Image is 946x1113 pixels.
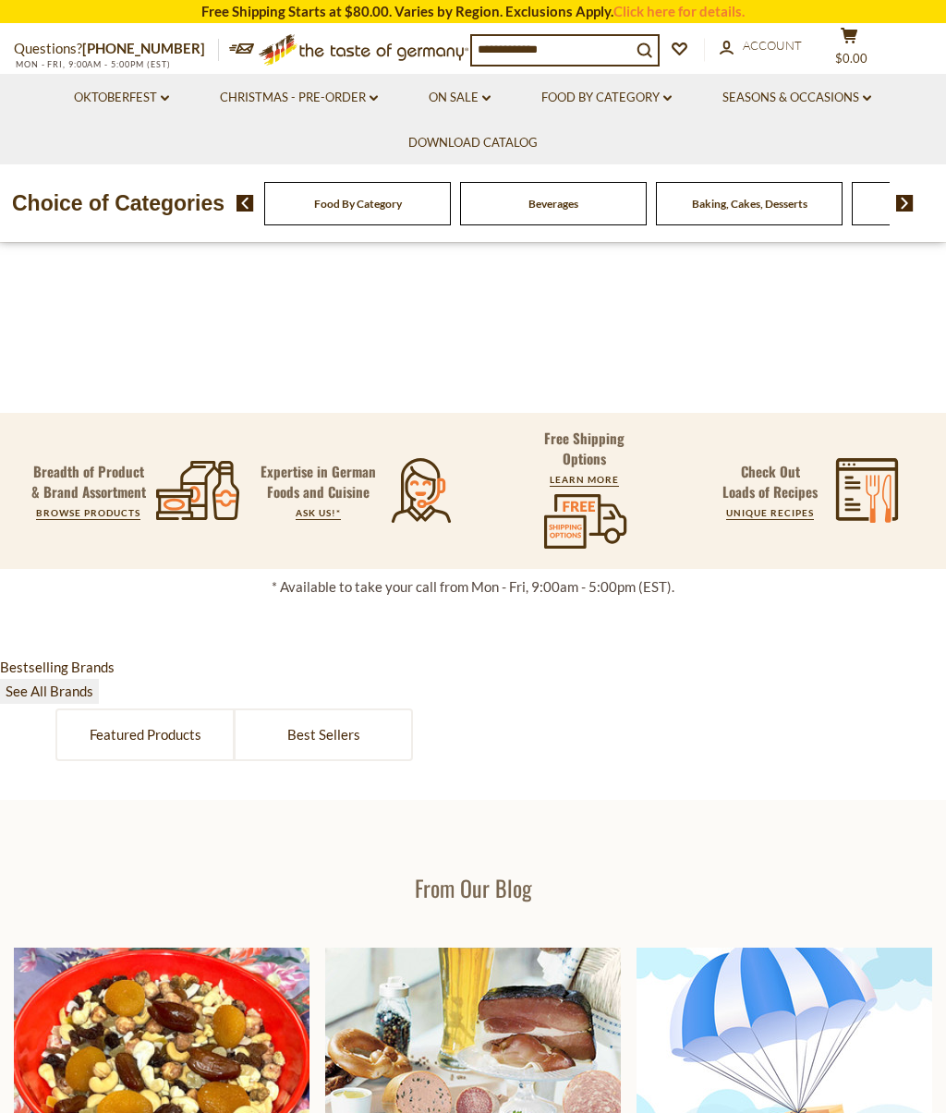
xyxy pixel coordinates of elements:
a: Baking, Cakes, Desserts [692,197,807,211]
p: Questions? [14,37,219,61]
img: next arrow [896,195,914,212]
p: Free Shipping Options [523,428,645,468]
a: [PHONE_NUMBER] [82,40,205,56]
p: Check Out Loads of Recipes [722,461,818,502]
span: $0.00 [835,51,867,66]
a: Seasons & Occasions [722,88,871,108]
a: Account [720,36,802,56]
a: ASK US!* [296,507,341,518]
img: previous arrow [236,195,254,212]
a: Food By Category [541,88,672,108]
a: BROWSE PRODUCTS [36,507,140,518]
a: Oktoberfest [74,88,169,108]
a: Beverages [528,197,578,211]
p: Expertise in German Foods and Cuisine [252,461,385,502]
a: On Sale [429,88,491,108]
a: Featured Products [57,710,233,759]
a: LEARN MORE [550,474,619,485]
button: $0.00 [821,27,877,73]
a: UNIQUE RECIPES [726,507,814,518]
a: Christmas - PRE-ORDER [220,88,378,108]
a: Food By Category [314,197,402,211]
span: Account [743,38,802,53]
a: Best Sellers [236,710,411,759]
span: MON - FRI, 9:00AM - 5:00PM (EST) [14,59,171,69]
h3: From Our Blog [14,874,932,901]
a: Click here for details. [613,3,745,19]
a: Download Catalog [408,133,538,153]
p: Breadth of Product & Brand Assortment [30,461,146,502]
